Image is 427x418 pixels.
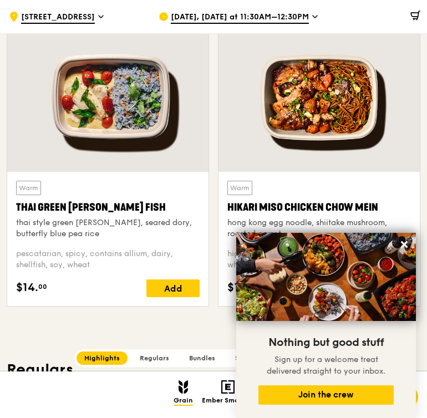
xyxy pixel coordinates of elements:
span: Grain [174,396,193,406]
span: Ember Smokery [202,396,253,406]
span: Sign up for a welcome treat delivered straight to your inbox. [267,355,385,376]
div: Warm [227,181,252,195]
div: Domain Overview [42,65,99,73]
img: tab_domain_overview_orange.svg [30,64,39,73]
img: logo_orange.svg [18,18,27,27]
div: Add [146,279,200,297]
div: Thai Green [PERSON_NAME] Fish [16,200,200,215]
div: high protein, contains allium, dairy, egg, soy, wheat [227,248,411,271]
div: hong kong egg noodle, shiitake mushroom, roasted carrot [227,217,411,239]
div: Keywords by Traffic [123,65,187,73]
img: website_grey.svg [18,29,27,38]
img: tab_keywords_by_traffic_grey.svg [110,64,119,73]
div: v 4.0.24 [31,18,54,27]
img: Grain mobile logo [179,380,188,394]
img: DSC07876-Edit02-Large.jpeg [236,233,416,321]
div: Warm [16,181,41,195]
span: [STREET_ADDRESS] [21,12,95,24]
span: Nothing but good stuff [268,336,384,349]
span: $14. [16,279,38,296]
div: pescatarian, spicy, contains allium, dairy, shellfish, soy, wheat [16,248,200,271]
button: Join the crew [258,385,394,405]
div: Domain: [DOMAIN_NAME] [29,29,122,38]
span: [DATE], [DATE] at 11:30AM–12:30PM [171,12,309,24]
button: Close [395,236,413,253]
div: thai style green [PERSON_NAME], seared dory, butterfly blue pea rice [16,217,200,239]
span: 00 [38,282,47,291]
img: Ember Smokery mobile logo [221,380,235,394]
span: $15. [227,279,249,296]
div: Hikari Miso Chicken Chow Mein [227,200,411,215]
h3: Regulars [7,360,420,380]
